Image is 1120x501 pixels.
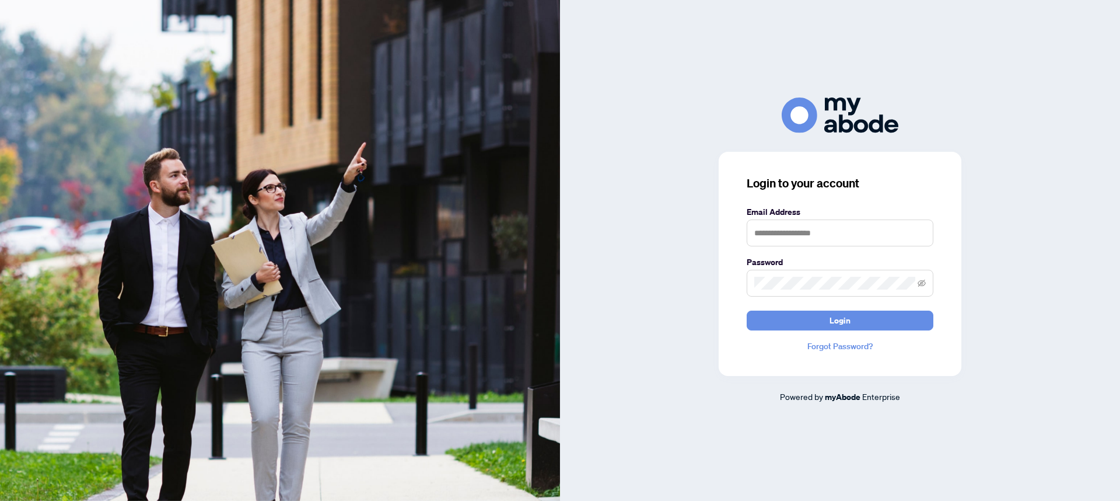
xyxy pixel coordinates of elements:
h3: Login to your account [747,175,933,192]
button: Login [747,311,933,330]
span: Login [829,311,850,330]
span: Enterprise [862,391,900,402]
span: eye-invisible [918,279,926,287]
label: Email Address [747,206,933,218]
a: myAbode [825,391,860,403]
label: Password [747,256,933,269]
span: Powered by [780,391,823,402]
a: Forgot Password? [747,340,933,353]
img: ma-logo [782,98,898,133]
